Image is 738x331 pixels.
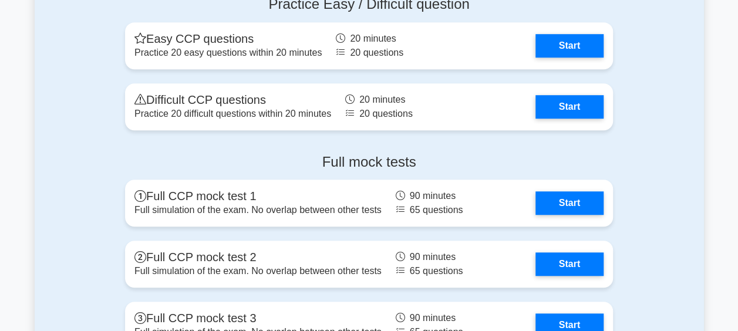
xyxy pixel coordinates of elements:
h4: Full mock tests [125,154,613,171]
a: Start [535,95,604,119]
a: Start [535,34,604,58]
a: Start [535,191,604,215]
a: Start [535,252,604,276]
